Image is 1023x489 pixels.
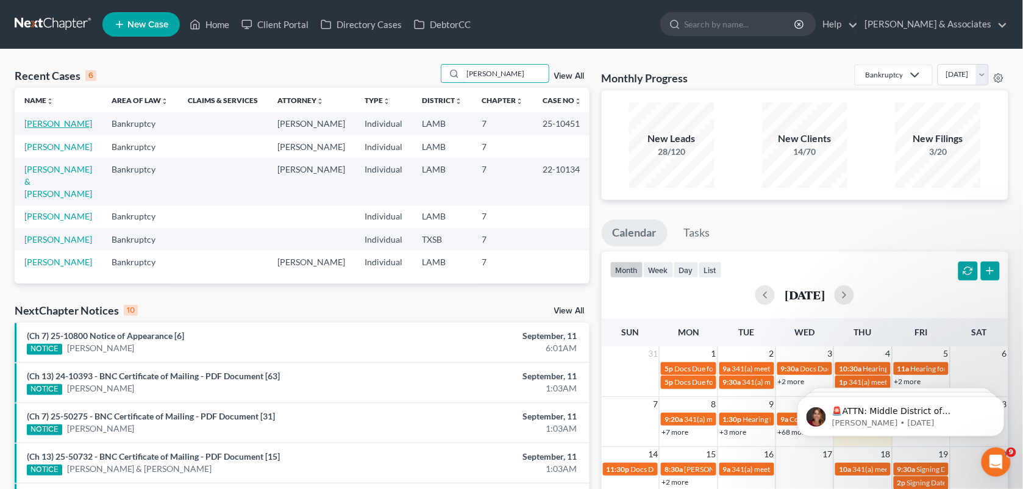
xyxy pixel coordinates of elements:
span: 341(a) meeting for [PERSON_NAME] [732,364,850,373]
span: Hearing for [PERSON_NAME] [911,364,1006,373]
td: 7 [472,228,533,251]
td: 7 [472,251,533,273]
i: unfold_more [516,98,523,105]
a: Help [817,13,858,35]
span: 9:30a [897,465,916,474]
div: 3/20 [896,146,981,158]
div: 14/70 [762,146,847,158]
button: month [610,262,643,278]
span: 11:30p [607,465,630,474]
td: Individual [355,158,412,205]
td: LAMB [412,112,472,135]
a: Area of Lawunfold_more [112,96,168,105]
td: Individual [355,251,412,273]
div: Bankruptcy [865,70,903,80]
td: Individual [355,205,412,228]
span: 5 [943,346,950,361]
span: 4 [885,346,892,361]
input: Search by name... [463,65,549,82]
a: (Ch 13) 24-10393 - BNC Certificate of Mailing - PDF Document [63] [27,371,280,381]
a: [PERSON_NAME] & Associates [859,13,1008,35]
a: Chapterunfold_more [482,96,523,105]
a: +2 more [778,377,805,386]
a: Tasks [673,220,721,246]
span: Hearing for [PERSON_NAME] [863,364,958,373]
span: New Case [127,20,168,29]
td: Individual [355,112,412,135]
span: Tue [739,327,755,337]
span: 2 [768,346,775,361]
a: View All [554,72,585,80]
a: (Ch 7) 25-10800 Notice of Appearance [6] [27,330,184,341]
a: [PERSON_NAME] [67,342,135,354]
span: 5p [665,377,673,387]
td: Bankruptcy [102,251,178,273]
button: list [699,262,722,278]
a: +2 more [661,477,688,487]
a: Districtunfold_more [422,96,462,105]
span: 9:20a [665,415,683,424]
td: 7 [472,158,533,205]
div: NOTICE [27,424,62,435]
div: New Clients [762,132,847,146]
span: Fri [914,327,927,337]
div: 28/120 [629,146,715,158]
iframe: Intercom live chat [982,448,1011,477]
div: September, 11 [402,451,577,463]
a: [PERSON_NAME] [67,382,135,394]
td: 7 [472,112,533,135]
input: Search by name... [685,13,796,35]
span: 9:30a [781,364,799,373]
div: 10 [124,305,138,316]
div: 1:03AM [402,463,577,475]
a: Client Portal [235,13,315,35]
i: unfold_more [161,98,168,105]
td: Bankruptcy [102,135,178,158]
div: 6 [85,70,96,81]
span: [PERSON_NAME] [684,465,741,474]
td: [PERSON_NAME] [268,251,355,273]
span: Docs Due for [PERSON_NAME] [674,377,775,387]
i: unfold_more [455,98,462,105]
span: 341(a) meeting for [PERSON_NAME] [684,415,802,424]
div: September, 11 [402,330,577,342]
span: 9 [1007,448,1016,457]
td: 22-10134 [533,158,591,205]
a: Case Nounfold_more [543,96,582,105]
a: +3 more [720,427,747,437]
span: Hearing for [PERSON_NAME] [743,415,838,424]
span: 1 [710,346,718,361]
i: unfold_more [46,98,54,105]
span: 9 [768,397,775,412]
a: [PERSON_NAME] [24,211,92,221]
a: (Ch 13) 25-50732 - BNC Certificate of Mailing - PDF Document [15] [27,451,280,462]
td: 7 [472,205,533,228]
span: 341(a) meeting for [PERSON_NAME] [743,377,860,387]
div: Recent Cases [15,68,96,83]
td: [PERSON_NAME] [268,135,355,158]
td: Bankruptcy [102,205,178,228]
span: Sat [972,327,987,337]
td: LAMB [412,158,472,205]
span: Docs Due for [PERSON_NAME] [674,364,775,373]
td: Bankruptcy [102,158,178,205]
td: [PERSON_NAME] [268,112,355,135]
div: NOTICE [27,344,62,355]
a: +7 more [661,427,688,437]
span: 9a [723,465,731,474]
span: 8 [710,397,718,412]
button: week [643,262,674,278]
span: 9a [723,364,731,373]
td: Bankruptcy [102,112,178,135]
div: 1:03AM [402,382,577,394]
a: [PERSON_NAME] [24,118,92,129]
td: Individual [355,228,412,251]
span: 6 [1001,346,1008,361]
iframe: Intercom notifications message [779,371,1023,456]
span: 5p [665,364,673,373]
a: [PERSON_NAME] [24,257,92,267]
